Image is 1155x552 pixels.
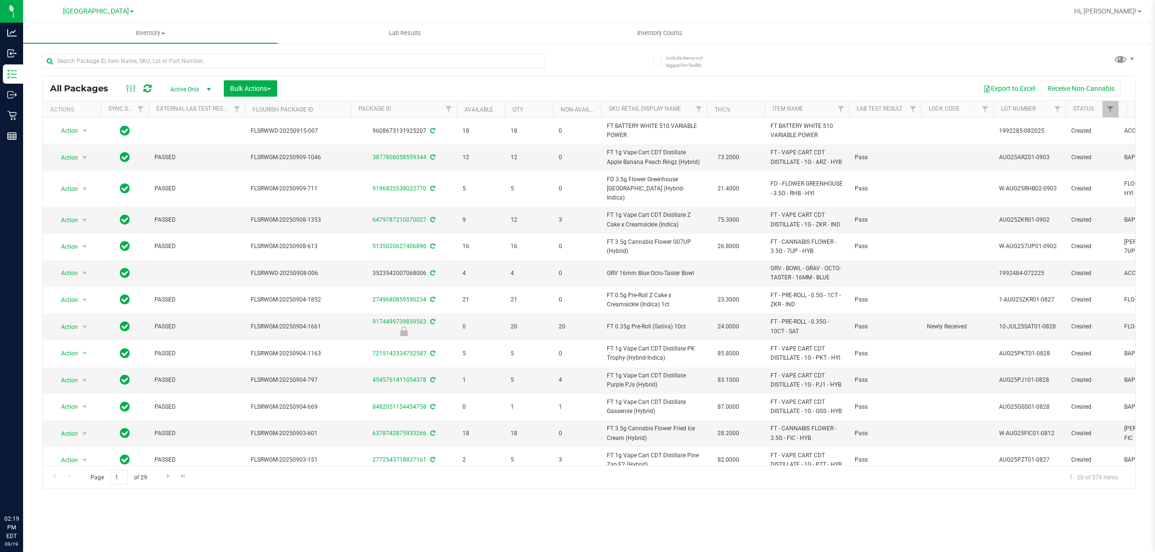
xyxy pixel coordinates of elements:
span: 24.0000 [713,320,744,334]
span: FLSRWWD-20250908-006 [251,269,345,278]
span: 5 [511,376,547,385]
span: select [79,374,91,387]
span: 18 [511,429,547,438]
a: Filter [229,101,245,117]
a: Filter [1050,101,1065,117]
a: Available [464,106,493,113]
span: FD - FLOWER GREENHOUSE - 3.5G - RHB - HYI [770,179,843,198]
a: 2772543718837161 [372,456,426,463]
span: Pass [855,376,915,385]
a: 2749680859590234 [372,296,426,303]
span: FLSRWGM-20250903-601 [251,429,345,438]
a: 8482051154454758 [372,403,426,410]
span: W-AUG25RHB02-0903 [999,184,1060,193]
span: PASSED [154,242,239,251]
span: AUG25ARZ01-0903 [999,153,1060,162]
inline-svg: Analytics [7,28,17,38]
span: 16 [462,242,499,251]
span: FLSRWGM-20250908-613 [251,242,345,251]
span: 85.8000 [713,347,744,361]
span: Created [1071,376,1113,385]
span: In Sync [120,373,130,387]
span: Inventory [23,29,278,38]
span: In Sync [120,347,130,360]
span: FT - VAPE CART CDT DISTILLATE - 1G - PKT - HYI [770,344,843,363]
span: 5 [511,184,547,193]
span: 1992285-082025 [999,126,1060,136]
span: PASSED [154,455,239,464]
span: Created [1071,184,1113,193]
span: FLSRWGM-20250903-151 [251,455,345,464]
span: select [79,453,91,467]
a: Filter [833,101,849,117]
span: FLSRWGM-20250904-1852 [251,295,345,304]
a: Flourish Package ID [253,106,313,113]
span: 23.3000 [713,293,744,307]
a: Filter [133,101,149,117]
span: Hi, [PERSON_NAME]! [1074,7,1137,15]
span: In Sync [120,151,130,164]
a: Inventory [23,23,278,43]
a: Filter [905,101,921,117]
span: 5 [462,349,499,358]
button: Export to Excel [977,80,1041,97]
span: 0 [559,184,595,193]
span: Action [52,293,78,307]
inline-svg: Inventory [7,69,17,79]
span: Sync from Compliance System [429,456,435,463]
span: 4 [559,376,595,385]
span: Action [52,320,78,334]
span: FT BATTERY WHITE 510 VARIABLE POWER [770,122,843,140]
span: 5 [462,184,499,193]
span: 18 [462,126,499,136]
span: 5 [511,455,547,464]
span: Action [52,453,78,467]
a: 7215142334752587 [372,350,426,357]
span: Pass [855,295,915,304]
span: 21 [511,295,547,304]
span: Include items not tagged for facility [666,54,714,69]
a: Qty [513,106,523,113]
a: Filter [977,101,993,117]
span: Action [52,266,78,280]
span: PASSED [154,295,239,304]
span: AUG25ZKR01-0902 [999,215,1060,225]
span: Action [52,182,78,196]
span: Created [1071,126,1113,136]
span: 18 [511,126,547,136]
a: Inventory Counts [532,23,787,43]
a: 6479787210070027 [372,216,426,223]
a: Sync Status [108,105,145,112]
span: 10-JUL25SAT01-0828 [999,322,1060,331]
span: Sync from Compliance System [429,154,435,161]
span: select [79,427,91,440]
p: 09/19 [4,540,19,548]
span: PASSED [154,322,239,331]
div: 9608673131925207 [349,126,458,136]
a: Status [1073,105,1094,112]
span: FT 1g Vape Cart CDT Distillate Purple PJs (Hybrid) [607,371,701,389]
span: Action [52,347,78,360]
span: Pass [855,184,915,193]
span: 0 [559,269,595,278]
inline-svg: Retail [7,111,17,120]
span: In Sync [120,124,130,138]
span: In Sync [120,400,130,414]
div: Actions [50,106,97,113]
span: In Sync [120,320,130,333]
span: In Sync [120,293,130,306]
span: 3 [559,455,595,464]
a: Item Name [772,105,803,112]
span: Action [52,374,78,387]
a: 4545761411054378 [372,376,426,383]
span: 20 [559,322,595,331]
span: PASSED [154,153,239,162]
span: PASSED [154,429,239,438]
button: Bulk Actions [224,80,277,97]
span: 87.0000 [713,400,744,414]
span: select [79,151,91,164]
span: Action [52,400,78,414]
span: Page of 29 [82,470,155,485]
span: FT - CANNABIS FLOWER - 3.5G - 7UP - HYB [770,238,843,256]
span: 82.0000 [713,453,744,467]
